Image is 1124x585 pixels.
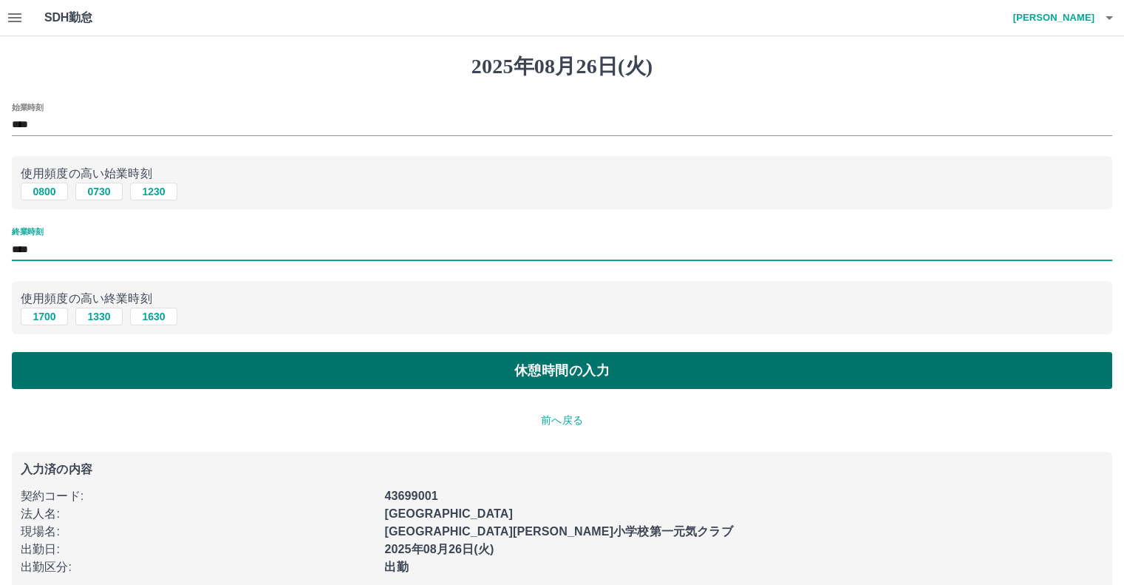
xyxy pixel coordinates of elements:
[384,561,408,573] b: 出勤
[75,308,123,325] button: 1330
[12,413,1112,428] p: 前へ戻る
[12,54,1112,79] h1: 2025年08月26日(火)
[384,490,437,502] b: 43699001
[21,464,1103,476] p: 入力済の内容
[21,558,375,576] p: 出勤区分 :
[21,290,1103,308] p: 使用頻度の高い終業時刻
[130,308,177,325] button: 1630
[384,543,494,555] b: 2025年08月26日(火)
[21,165,1103,183] p: 使用頻度の高い始業時刻
[21,487,375,505] p: 契約コード :
[384,507,513,520] b: [GEOGRAPHIC_DATA]
[130,183,177,200] button: 1230
[21,308,68,325] button: 1700
[12,352,1112,389] button: 休憩時間の入力
[75,183,123,200] button: 0730
[21,183,68,200] button: 0800
[21,541,375,558] p: 出勤日 :
[12,226,43,237] label: 終業時刻
[21,523,375,541] p: 現場名 :
[12,101,43,112] label: 始業時刻
[21,505,375,523] p: 法人名 :
[384,525,732,538] b: [GEOGRAPHIC_DATA][PERSON_NAME]小学校第一元気クラブ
